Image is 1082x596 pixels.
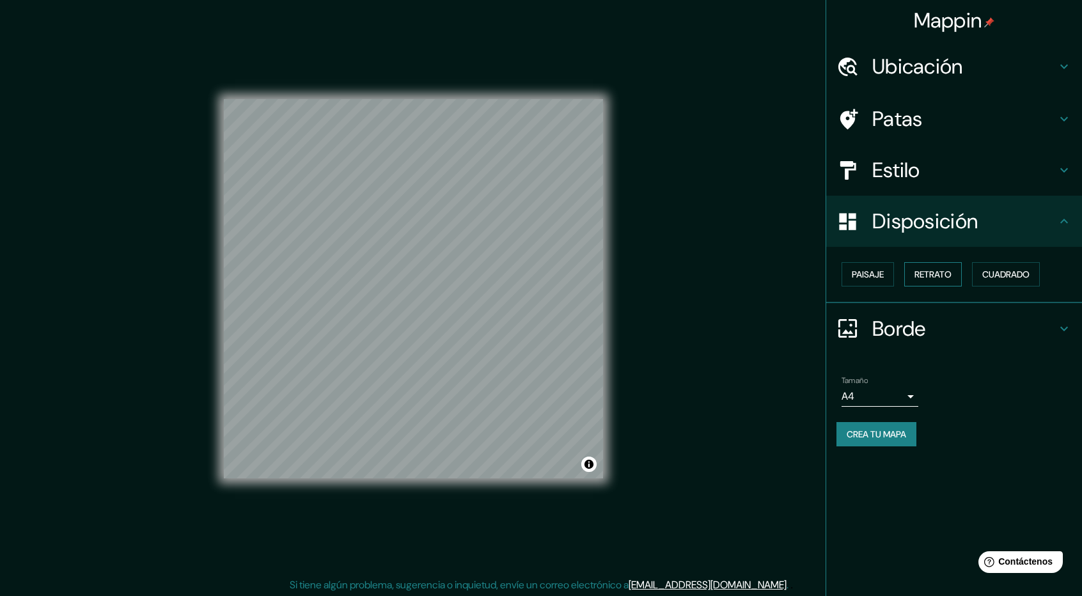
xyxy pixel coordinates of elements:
font: Patas [872,106,923,132]
div: A4 [842,386,918,407]
div: Estilo [826,145,1082,196]
div: Ubicación [826,41,1082,92]
button: Cuadrado [972,262,1040,286]
button: Paisaje [842,262,894,286]
font: Crea tu mapa [847,428,906,440]
font: Estilo [872,157,920,184]
font: Tamaño [842,375,868,386]
button: Activar o desactivar atribución [581,457,597,472]
div: Borde [826,303,1082,354]
a: [EMAIL_ADDRESS][DOMAIN_NAME] [629,578,787,592]
font: Mappin [914,7,982,34]
canvas: Mapa [224,99,603,478]
font: Paisaje [852,269,884,280]
font: . [788,577,790,592]
font: Si tiene algún problema, sugerencia o inquietud, envíe un correo electrónico a [290,578,629,592]
font: Ubicación [872,53,963,80]
font: Cuadrado [982,269,1030,280]
div: Patas [826,93,1082,145]
font: Disposición [872,208,978,235]
font: Borde [872,315,926,342]
button: Crea tu mapa [836,422,916,446]
font: Retrato [914,269,952,280]
font: A4 [842,389,854,403]
div: Disposición [826,196,1082,247]
button: Retrato [904,262,962,286]
iframe: Lanzador de widgets de ayuda [968,546,1068,582]
font: . [790,577,793,592]
font: . [787,578,788,592]
img: pin-icon.png [984,17,994,27]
